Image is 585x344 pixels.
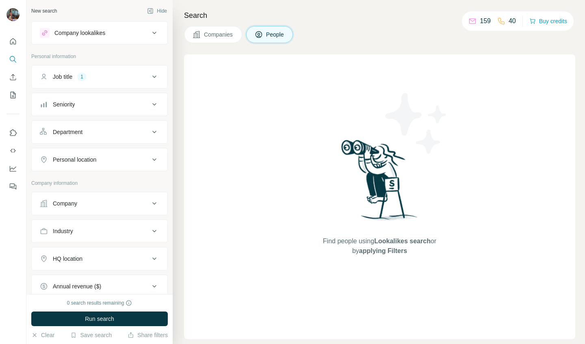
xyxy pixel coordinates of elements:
button: Enrich CSV [6,70,19,84]
img: Surfe Illustration - Woman searching with binoculars [338,138,422,228]
div: Seniority [53,100,75,108]
button: Clear [31,331,54,339]
span: Lookalikes search [374,238,431,244]
p: Personal information [31,53,168,60]
p: 159 [480,16,491,26]
button: Annual revenue ($) [32,277,167,296]
button: Company [32,194,167,213]
div: Department [53,128,82,136]
div: Industry [53,227,73,235]
span: Run search [85,315,114,323]
p: Company information [31,180,168,187]
img: Surfe Illustration - Stars [380,87,453,160]
div: Job title [53,73,72,81]
button: My lists [6,88,19,102]
div: Company [53,199,77,208]
div: Personal location [53,156,96,164]
button: Dashboard [6,161,19,176]
button: HQ location [32,249,167,268]
div: 0 search results remaining [67,299,132,307]
p: 40 [509,16,516,26]
button: Share filters [128,331,168,339]
button: Job title1 [32,67,167,87]
button: Hide [141,5,173,17]
div: Company lookalikes [54,29,105,37]
button: Use Surfe API [6,143,19,158]
button: Search [6,52,19,67]
button: Feedback [6,179,19,194]
span: People [266,30,285,39]
button: Quick start [6,34,19,49]
button: Department [32,122,167,142]
h4: Search [184,10,575,21]
div: New search [31,7,57,15]
span: Find people using or by [314,236,444,256]
button: Use Surfe on LinkedIn [6,125,19,140]
button: Buy credits [529,15,567,27]
div: HQ location [53,255,82,263]
div: Annual revenue ($) [53,282,101,290]
button: Company lookalikes [32,23,167,43]
button: Personal location [32,150,167,169]
span: applying Filters [359,247,407,254]
button: Industry [32,221,167,241]
span: Companies [204,30,234,39]
button: Seniority [32,95,167,114]
button: Save search [70,331,112,339]
button: Run search [31,312,168,326]
div: 1 [77,73,87,80]
img: Avatar [6,8,19,21]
